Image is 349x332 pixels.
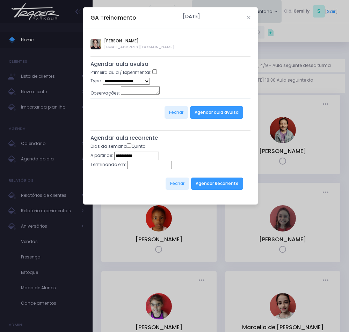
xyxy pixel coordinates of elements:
[166,178,189,190] button: Fechar
[127,143,146,150] label: Quinta
[90,161,126,168] label: Terminando em:
[90,78,102,84] label: Type:
[191,178,243,190] button: Agendar Recorrente
[90,152,113,159] label: A partir de:
[165,106,188,119] button: Fechar
[90,61,250,67] h5: Agendar aula avulsa
[90,135,250,141] h5: Agendar aula recorrente
[90,69,151,76] label: Primeira aula / Experimental:
[90,90,120,96] label: Observações:
[104,38,175,44] span: [PERSON_NAME]
[90,14,136,22] h5: GA Treinamento
[190,106,243,119] button: Agendar aula avulsa
[183,14,200,20] h6: [DATE]
[247,16,250,20] button: Close
[104,44,175,50] span: [EMAIL_ADDRESS][DOMAIN_NAME]
[127,143,131,148] input: Quinta
[90,143,250,198] form: Dias da semana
